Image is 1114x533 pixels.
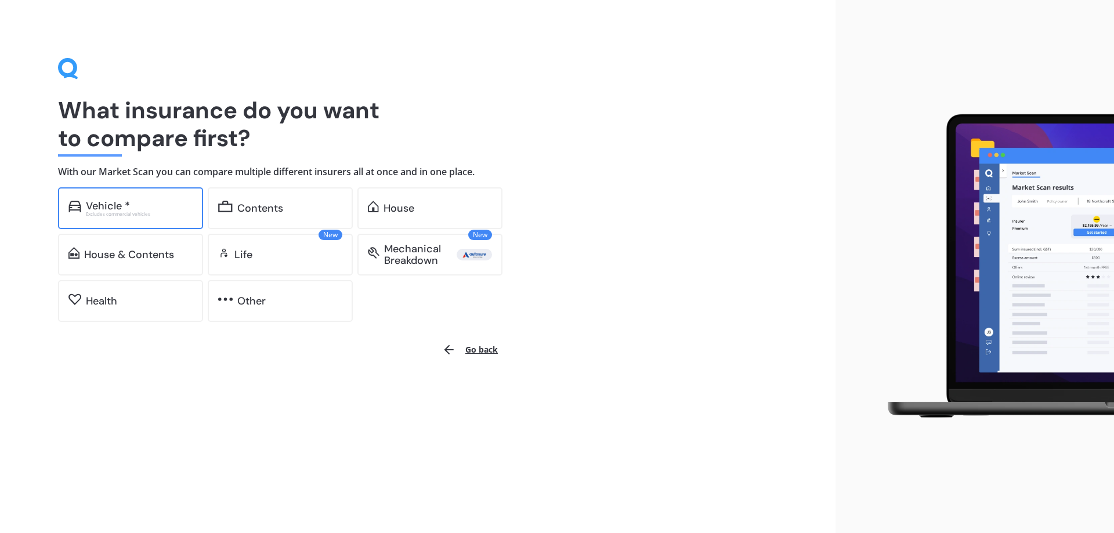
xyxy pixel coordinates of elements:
img: content.01f40a52572271636b6f.svg [218,201,233,212]
div: Health [86,295,117,307]
span: New [468,230,492,240]
div: Contents [237,202,283,214]
img: health.62746f8bd298b648b488.svg [68,293,81,305]
img: laptop.webp [871,107,1114,426]
div: House [384,202,414,214]
img: Autosure.webp [459,249,490,260]
div: House & Contents [84,249,174,260]
div: Mechanical Breakdown [384,243,457,266]
div: Vehicle * [86,200,130,212]
img: home.91c183c226a05b4dc763.svg [368,201,379,212]
div: Life [234,249,252,260]
img: car.f15378c7a67c060ca3f3.svg [68,201,81,212]
img: other.81dba5aafe580aa69f38.svg [218,293,233,305]
div: Other [237,295,266,307]
span: New [319,230,342,240]
h4: With our Market Scan you can compare multiple different insurers all at once and in one place. [58,166,777,178]
h1: What insurance do you want to compare first? [58,96,777,152]
button: Go back [435,336,505,364]
div: Excludes commercial vehicles [86,212,193,216]
img: mbi.6615ef239df2212c2848.svg [368,247,379,259]
img: life.f720d6a2d7cdcd3ad642.svg [218,247,230,259]
img: home-and-contents.b802091223b8502ef2dd.svg [68,247,79,259]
